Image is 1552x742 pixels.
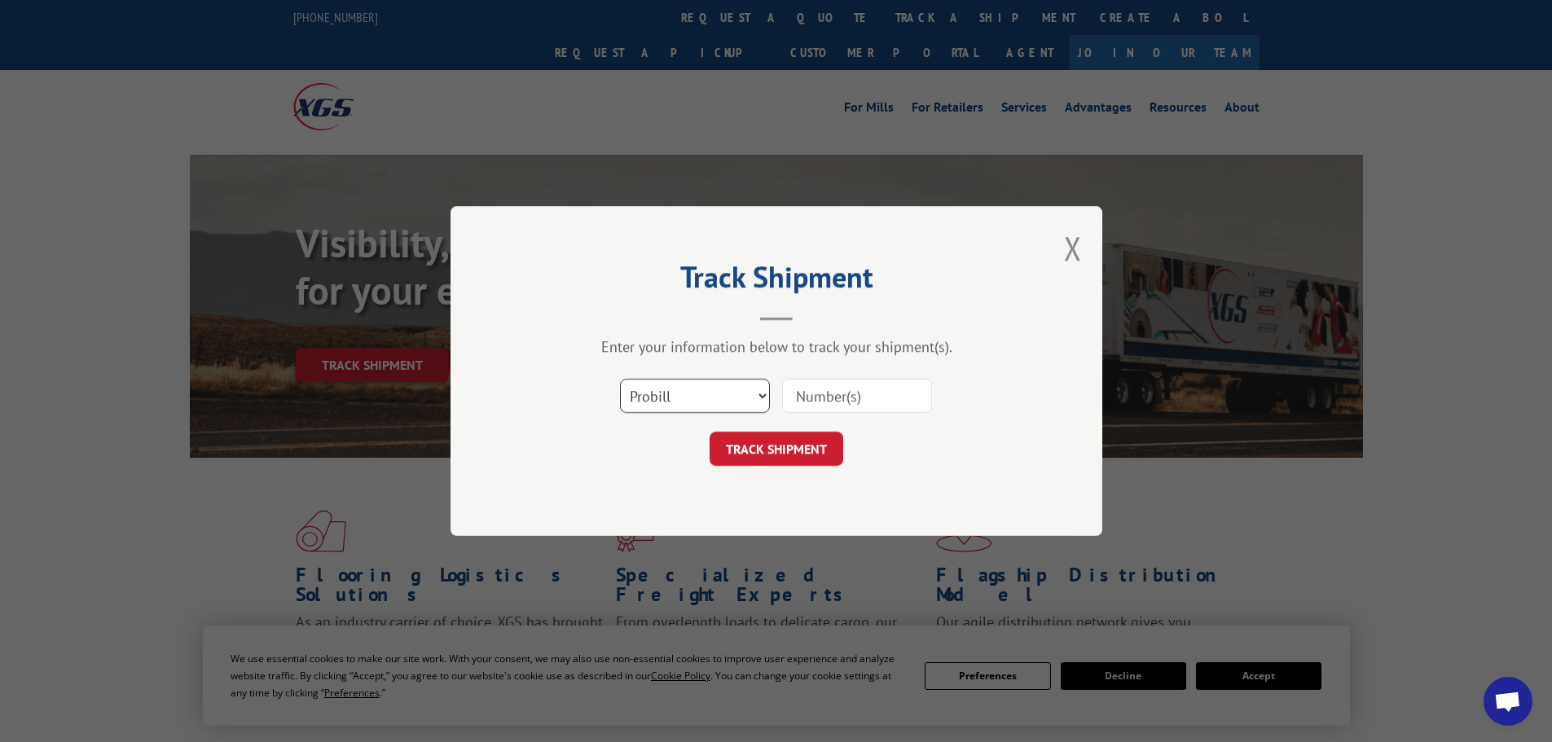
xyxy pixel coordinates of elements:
[532,266,1021,296] h2: Track Shipment
[1484,677,1532,726] div: Open chat
[1064,226,1082,270] button: Close modal
[782,379,932,413] input: Number(s)
[710,432,843,466] button: TRACK SHIPMENT
[532,337,1021,356] div: Enter your information below to track your shipment(s).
